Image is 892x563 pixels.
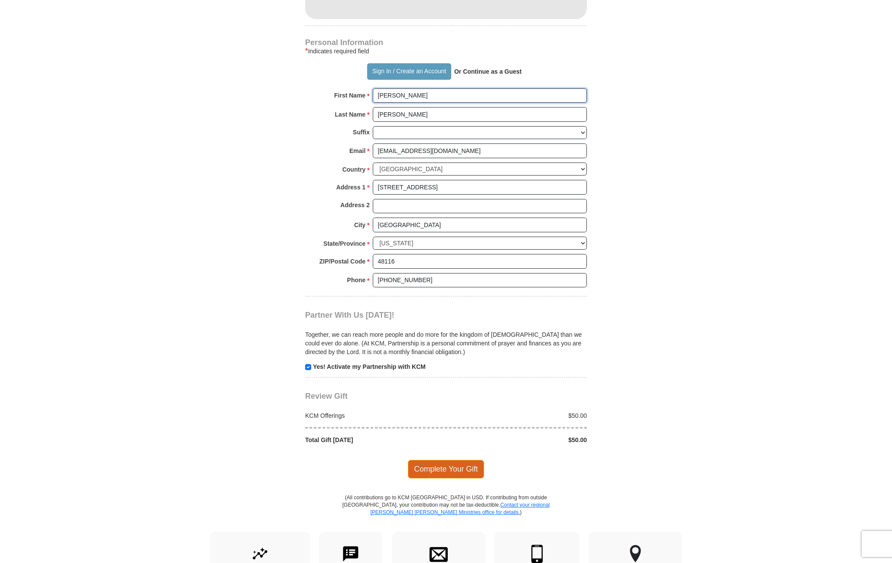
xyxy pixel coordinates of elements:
img: envelope.svg [430,545,448,563]
strong: Phone [347,274,366,286]
div: $50.00 [446,436,592,444]
strong: Country [342,163,366,176]
img: other-region [629,545,641,563]
div: KCM Offerings [301,411,446,420]
span: Partner With Us [DATE]! [305,311,394,319]
span: Review Gift [305,392,348,400]
button: Sign In / Create an Account [367,63,451,80]
div: $50.00 [446,411,592,420]
strong: ZIP/Postal Code [319,255,366,267]
div: Total Gift [DATE] [301,436,446,444]
strong: Yes! Activate my Partnership with KCM [313,363,426,370]
strong: Address 2 [340,199,370,211]
img: give-by-stock.svg [251,545,269,563]
strong: Suffix [353,126,370,138]
div: Indicates required field [305,46,587,56]
strong: City [354,219,365,231]
a: Contact your regional [PERSON_NAME] [PERSON_NAME] Ministries office for details. [370,502,550,515]
strong: Address 1 [336,181,366,193]
img: mobile.svg [528,545,546,563]
strong: Last Name [335,108,366,120]
p: Together, we can reach more people and do more for the kingdom of [DEMOGRAPHIC_DATA] than we coul... [305,330,587,356]
strong: Email [349,145,365,157]
span: Complete Your Gift [408,460,485,478]
strong: State/Province [323,238,365,250]
img: text-to-give.svg [342,545,360,563]
h4: Personal Information [305,39,587,46]
strong: First Name [334,89,365,101]
strong: Or Continue as a Guest [454,68,522,75]
p: (All contributions go to KCM [GEOGRAPHIC_DATA] in USD. If contributing from outside [GEOGRAPHIC_D... [342,494,550,532]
